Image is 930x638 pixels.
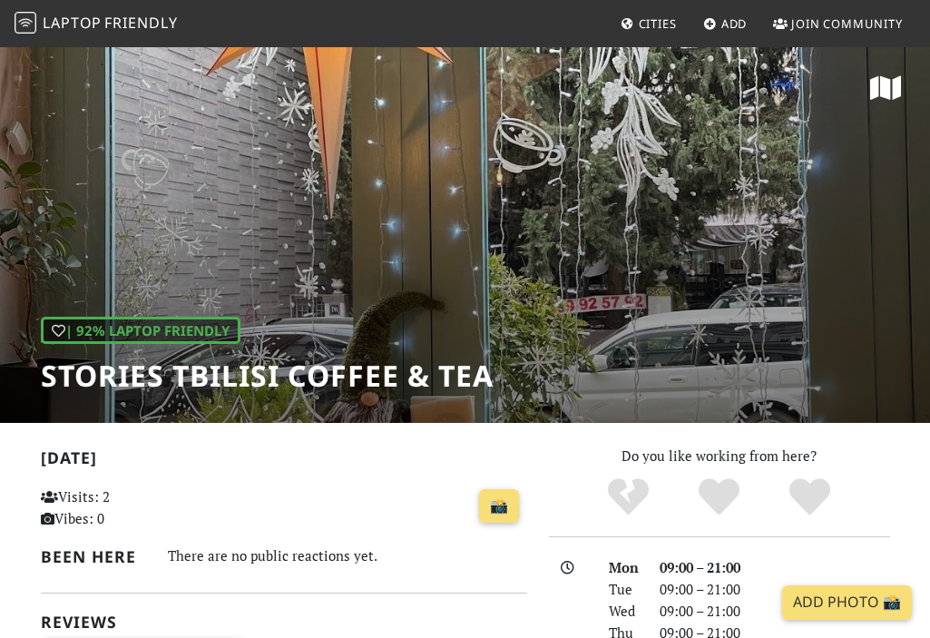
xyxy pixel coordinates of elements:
a: 📸 [479,489,519,524]
div: Mon [598,556,649,578]
a: LaptopFriendly LaptopFriendly [15,8,178,40]
div: 09:00 – 21:00 [649,600,901,622]
a: Add [696,7,755,40]
div: No [583,476,674,517]
div: Definitely! [765,476,856,517]
span: Join Community [791,15,903,32]
a: Add Photo 📸 [782,585,912,620]
span: Friendly [104,13,177,33]
h1: Stories Tbilisi Coffee & Tea [41,358,494,393]
span: Cities [639,15,677,32]
a: Cities [613,7,684,40]
p: Do you like working from here? [549,445,890,466]
span: Laptop [43,13,102,33]
div: Yes [674,476,765,517]
div: 09:00 – 21:00 [649,556,901,578]
div: There are no public reactions yet. [168,544,527,568]
p: Visits: 2 Vibes: 0 [41,486,189,529]
h2: Reviews [41,613,527,632]
span: Add [721,15,748,32]
a: Join Community [766,7,910,40]
div: | 92% Laptop Friendly [41,317,240,344]
div: 09:00 – 21:00 [649,578,901,600]
div: Wed [598,600,649,622]
h2: [DATE] [41,448,527,475]
img: LaptopFriendly [15,12,36,34]
h2: Been here [41,547,146,566]
div: Tue [598,578,649,600]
